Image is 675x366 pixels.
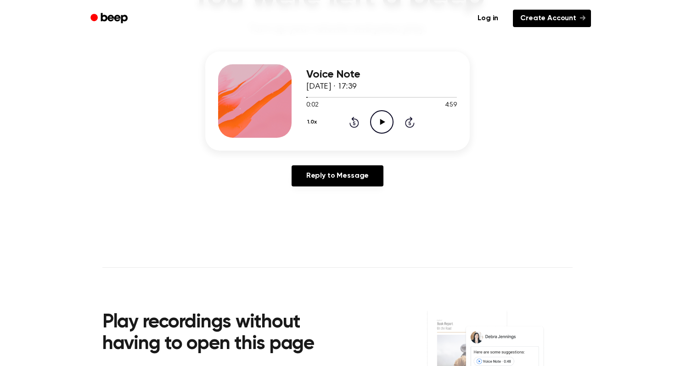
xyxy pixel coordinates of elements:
[513,10,591,27] a: Create Account
[306,68,457,81] h3: Voice Note
[306,101,318,110] span: 0:02
[468,8,507,29] a: Log in
[306,114,320,130] button: 1.0x
[84,10,136,28] a: Beep
[306,83,357,91] span: [DATE] · 17:39
[102,312,350,355] h2: Play recordings without having to open this page
[292,165,383,186] a: Reply to Message
[445,101,457,110] span: 4:59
